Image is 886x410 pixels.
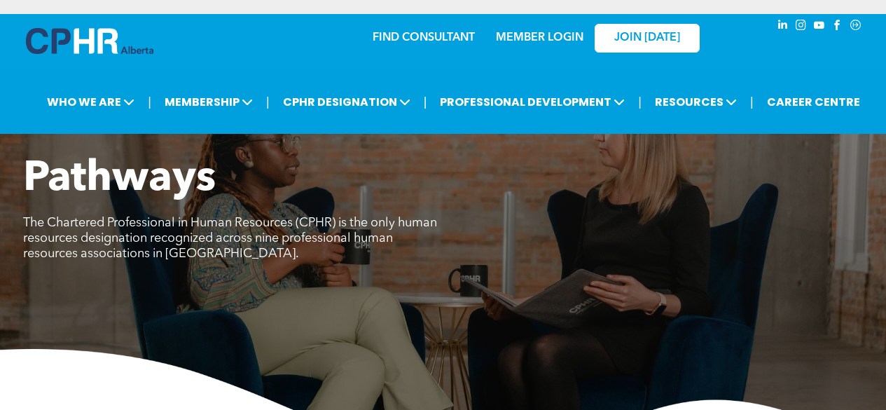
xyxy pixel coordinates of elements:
li: | [638,88,642,116]
li: | [148,88,151,116]
a: CAREER CENTRE [763,89,864,115]
li: | [424,88,427,116]
span: PROFESSIONAL DEVELOPMENT [436,89,629,115]
span: JOIN [DATE] [614,32,680,45]
li: | [750,88,754,116]
span: Pathways [23,158,216,200]
span: WHO WE ARE [43,89,139,115]
a: FIND CONSULTANT [373,32,475,43]
a: facebook [830,18,845,36]
a: MEMBER LOGIN [496,32,583,43]
a: JOIN [DATE] [595,24,700,53]
a: youtube [812,18,827,36]
a: linkedin [775,18,791,36]
li: | [266,88,270,116]
span: The Chartered Professional in Human Resources (CPHR) is the only human resources designation reco... [23,217,437,260]
span: RESOURCES [651,89,741,115]
img: A blue and white logo for cp alberta [26,28,153,54]
a: instagram [794,18,809,36]
a: Social network [848,18,864,36]
span: MEMBERSHIP [160,89,257,115]
span: CPHR DESIGNATION [279,89,415,115]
